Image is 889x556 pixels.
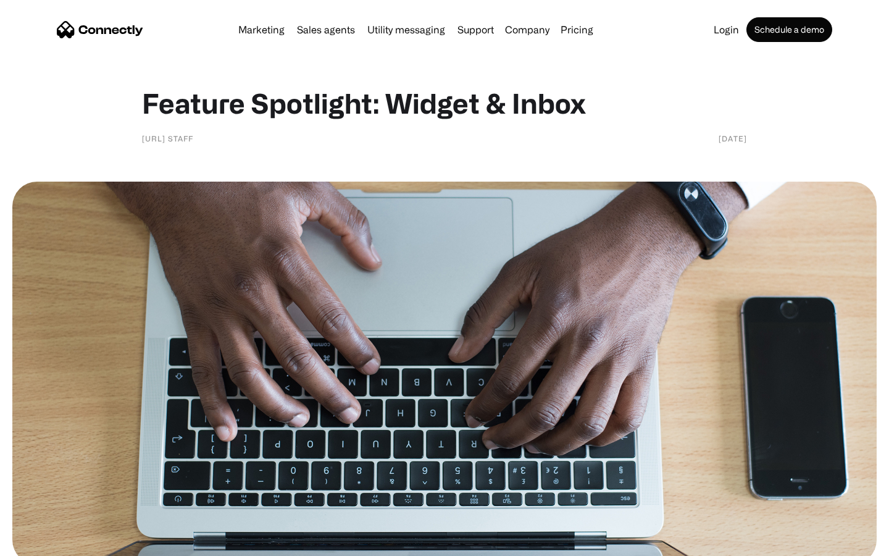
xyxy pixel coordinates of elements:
a: Utility messaging [362,25,450,35]
div: [URL] staff [142,132,193,145]
a: Login [709,25,744,35]
ul: Language list [25,534,74,552]
div: Company [505,21,549,38]
h1: Feature Spotlight: Widget & Inbox [142,86,747,120]
a: Support [453,25,499,35]
a: Marketing [233,25,290,35]
a: Sales agents [292,25,360,35]
div: [DATE] [719,132,747,145]
a: Schedule a demo [746,17,832,42]
a: Pricing [556,25,598,35]
aside: Language selected: English [12,534,74,552]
